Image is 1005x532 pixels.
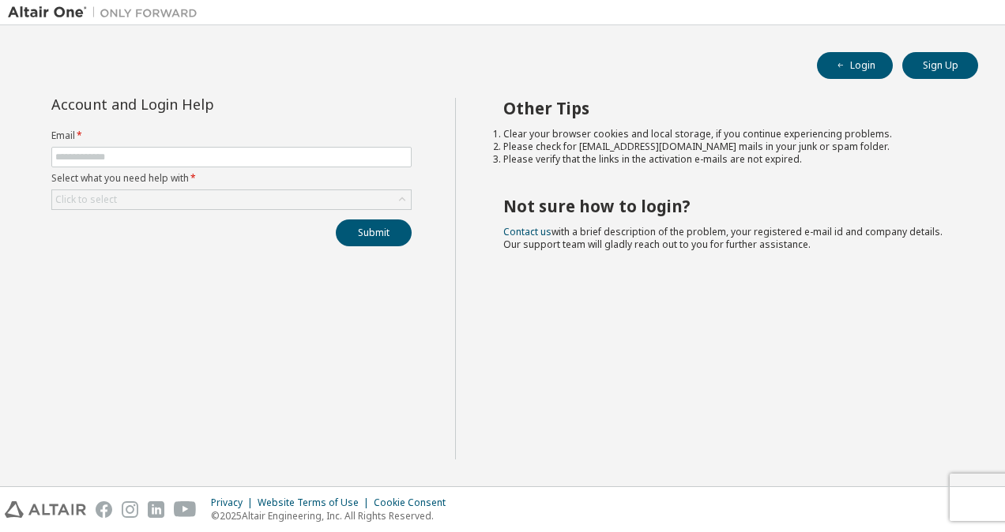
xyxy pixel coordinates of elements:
img: linkedin.svg [148,501,164,518]
label: Select what you need help with [51,172,412,185]
a: Contact us [503,225,551,238]
div: Website Terms of Use [258,496,374,509]
li: Clear your browser cookies and local storage, if you continue experiencing problems. [503,128,950,140]
button: Login [817,52,893,79]
h2: Other Tips [503,98,950,118]
div: Click to select [55,193,117,206]
img: facebook.svg [96,501,112,518]
p: © 2025 Altair Engineering, Inc. All Rights Reserved. [211,509,455,523]
div: Cookie Consent [374,496,455,509]
div: Click to select [52,190,411,209]
li: Please check for [EMAIL_ADDRESS][DOMAIN_NAME] mails in your junk or spam folder. [503,140,950,153]
h2: Not sure how to login? [503,196,950,216]
img: youtube.svg [174,501,197,518]
button: Sign Up [902,52,978,79]
img: Altair One [8,5,205,21]
button: Submit [336,219,412,246]
label: Email [51,129,412,142]
img: altair_logo.svg [5,501,86,518]
span: with a brief description of the problem, your registered e-mail id and company details. Our suppo... [503,225,943,251]
img: instagram.svg [122,501,138,518]
li: Please verify that the links in the activation e-mails are not expired. [503,153,950,166]
div: Account and Login Help [51,98,340,111]
div: Privacy [211,496,258,509]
